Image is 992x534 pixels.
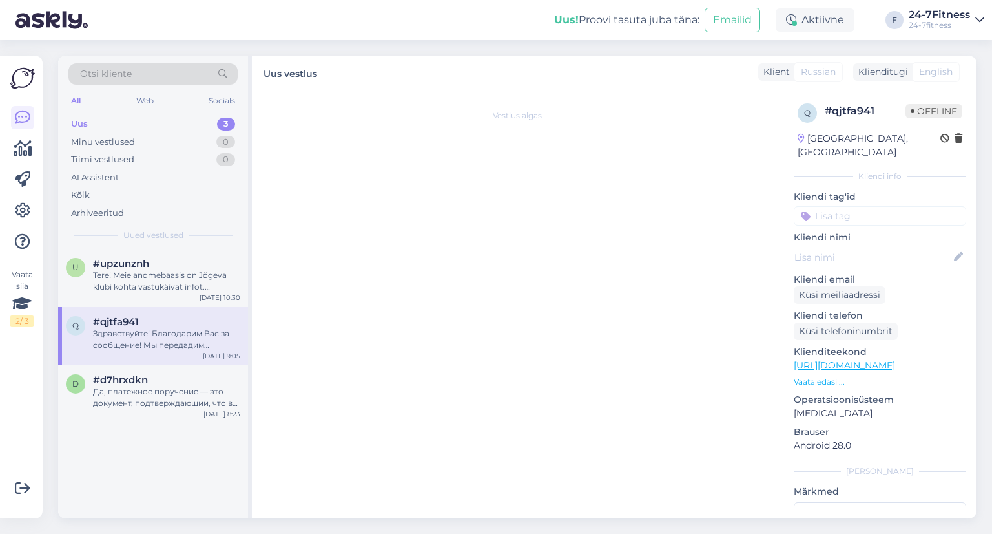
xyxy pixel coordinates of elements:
div: Vestlus algas [265,110,770,122]
p: Vaata edasi ... [794,376,966,388]
div: [PERSON_NAME] [794,465,966,477]
label: Uus vestlus [263,63,317,81]
div: 24-7fitness [909,20,970,30]
div: Tiimi vestlused [71,153,134,166]
p: Kliendi telefon [794,309,966,323]
p: Brauser [794,425,966,439]
div: 3 [217,118,235,131]
div: Uus [71,118,88,131]
p: Kliendi tag'id [794,190,966,204]
div: Minu vestlused [71,136,135,149]
div: Küsi meiliaadressi [794,286,885,304]
a: [URL][DOMAIN_NAME] [794,359,895,371]
div: 24-7Fitness [909,10,970,20]
p: Klienditeekond [794,345,966,359]
div: [DATE] 9:05 [203,351,240,361]
div: All [68,92,83,109]
div: Web [134,92,156,109]
div: Aktiivne [776,8,854,32]
span: Russian [801,65,836,79]
div: Klienditugi [853,65,908,79]
div: 2 / 3 [10,315,34,327]
div: 0 [216,153,235,166]
div: F [885,11,904,29]
div: Kliendi info [794,171,966,182]
p: Android 28.0 [794,439,966,453]
div: [DATE] 10:30 [200,293,240,303]
div: Vaata siia [10,269,34,327]
div: # qjtfa941 [825,103,905,119]
span: #d7hrxdkn [93,374,148,386]
div: [GEOGRAPHIC_DATA], [GEOGRAPHIC_DATA] [798,132,940,159]
span: Offline [905,104,962,118]
p: [MEDICAL_DATA] [794,407,966,420]
a: 24-7Fitness24-7fitness [909,10,984,30]
div: Küsi telefoninumbrit [794,323,898,340]
span: #upzunznh [93,258,149,270]
img: Askly Logo [10,66,35,91]
div: Да, платежное поручение — это документ, подтверждающий, что вы совершили платеж, например, выписк... [93,386,240,409]
p: Märkmed [794,485,966,498]
span: d [72,379,79,389]
div: Arhiveeritud [71,207,124,220]
div: Klient [758,65,790,79]
div: Здравствуйте! Благодарим Вас за сообщение! Мы передадим информацию нашему специалисту по обслужив... [93,328,240,351]
p: Kliendi email [794,273,966,286]
span: q [72,321,79,330]
div: Proovi tasuta juba täna: [554,12,699,28]
div: Tere! Meie andmebaasis on Jõgeva klubi kohta vastukäivat infot. [PERSON_NAME] [PERSON_NAME] edasi... [93,270,240,293]
div: 0 [216,136,235,149]
span: q [804,108,811,118]
div: Kõik [71,189,90,202]
input: Lisa tag [794,206,966,226]
span: Otsi kliente [80,67,132,81]
p: Kliendi nimi [794,231,966,244]
span: u [72,262,79,272]
span: #qjtfa941 [93,316,139,328]
span: Uued vestlused [123,230,183,241]
div: AI Assistent [71,171,119,184]
p: Operatsioonisüsteem [794,393,966,407]
input: Lisa nimi [794,250,951,264]
div: Socials [206,92,238,109]
b: Uus! [554,14,579,26]
div: [DATE] 8:23 [203,409,240,419]
button: Emailid [705,8,760,32]
span: English [919,65,953,79]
